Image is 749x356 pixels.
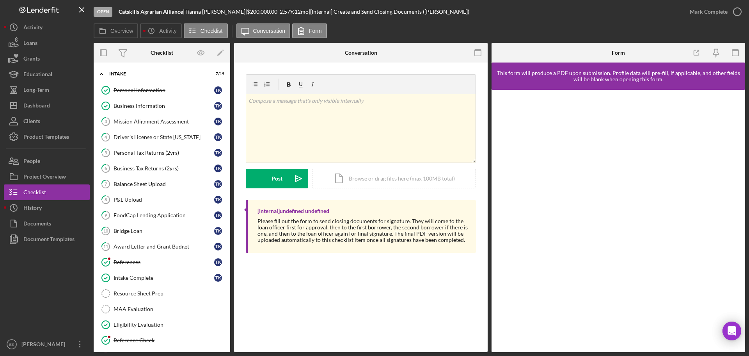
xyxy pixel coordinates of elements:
div: 7 / 19 [210,72,224,76]
div: T K [214,149,222,157]
div: Reference Check [114,337,226,343]
div: T K [214,102,222,110]
label: Activity [159,28,176,34]
a: Eligibility Evaluation [98,317,226,333]
div: Balance Sheet Upload [114,181,214,187]
a: 7Balance Sheet UploadTK [98,176,226,192]
text: ES [9,342,14,347]
button: Mark Complete [682,4,745,20]
a: 11Award Letter and Grant BudgetTK [98,239,226,254]
button: Document Templates [4,231,90,247]
button: Conversation [236,23,291,38]
a: Personal InformationTK [98,82,226,98]
div: T K [214,86,222,94]
tspan: 5 [105,150,107,155]
div: [PERSON_NAME] [20,336,70,354]
div: T K [214,211,222,219]
div: Business Tax Returns (2yrs) [114,165,214,172]
div: Eligibility Evaluation [114,322,226,328]
div: T K [214,165,222,172]
iframe: Lenderfit form [499,98,738,344]
div: Driver's License or State [US_STATE] [114,134,214,140]
a: MAA Evaluation [98,301,226,317]
div: T K [214,196,222,204]
div: Post [272,169,282,188]
div: FoodCap Lending Application [114,212,214,218]
div: Document Templates [23,231,75,249]
div: Resource Sheet Prep [114,290,226,297]
tspan: 6 [105,166,107,171]
div: References [114,259,214,265]
button: ES[PERSON_NAME] [4,336,90,352]
tspan: 3 [105,119,107,124]
div: Award Letter and Grant Budget [114,243,214,250]
div: Personal Information [114,87,214,93]
div: Checklist [151,50,173,56]
div: Please fill out the form to send closing documents for signature. They will come to the loan offi... [257,218,468,243]
a: 4Driver's License or State [US_STATE]TK [98,129,226,145]
div: T K [214,227,222,235]
a: Resource Sheet Prep [98,286,226,301]
div: 12 mo [295,9,309,15]
div: T K [214,133,222,141]
button: Overview [94,23,138,38]
div: | [Internal] Create and Send Closing Documents ([PERSON_NAME]) [309,9,469,15]
button: Post [246,169,308,188]
button: Checklist [184,23,228,38]
div: Conversation [345,50,377,56]
a: Intake CompleteTK [98,270,226,286]
a: 10Bridge LoanTK [98,223,226,239]
div: | [119,9,185,15]
label: Form [309,28,322,34]
tspan: 8 [105,197,107,202]
button: Form [292,23,327,38]
div: T K [214,118,222,125]
a: 5Personal Tax Returns (2yrs)TK [98,145,226,161]
tspan: 10 [103,228,108,233]
a: 3Mission Alignment AssessmentTK [98,114,226,129]
a: 8P&L UploadTK [98,192,226,208]
div: Open Intercom Messenger [722,322,741,340]
div: This form will produce a PDF upon submission. Profile data will pre-fill, if applicable, and othe... [495,70,741,82]
a: Reference Check [98,333,226,348]
div: Personal Tax Returns (2yrs) [114,150,214,156]
div: Mark Complete [690,4,728,20]
tspan: 7 [105,181,107,186]
div: Intake [109,72,205,76]
label: Overview [110,28,133,34]
div: Business Information [114,103,214,109]
b: Catskills Agrarian Alliance [119,8,183,15]
div: Bridge Loan [114,228,214,234]
a: 6Business Tax Returns (2yrs)TK [98,161,226,176]
a: 9FoodCap Lending ApplicationTK [98,208,226,223]
div: Tianna [PERSON_NAME] | [185,9,247,15]
div: P&L Upload [114,197,214,203]
tspan: 9 [105,213,107,218]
